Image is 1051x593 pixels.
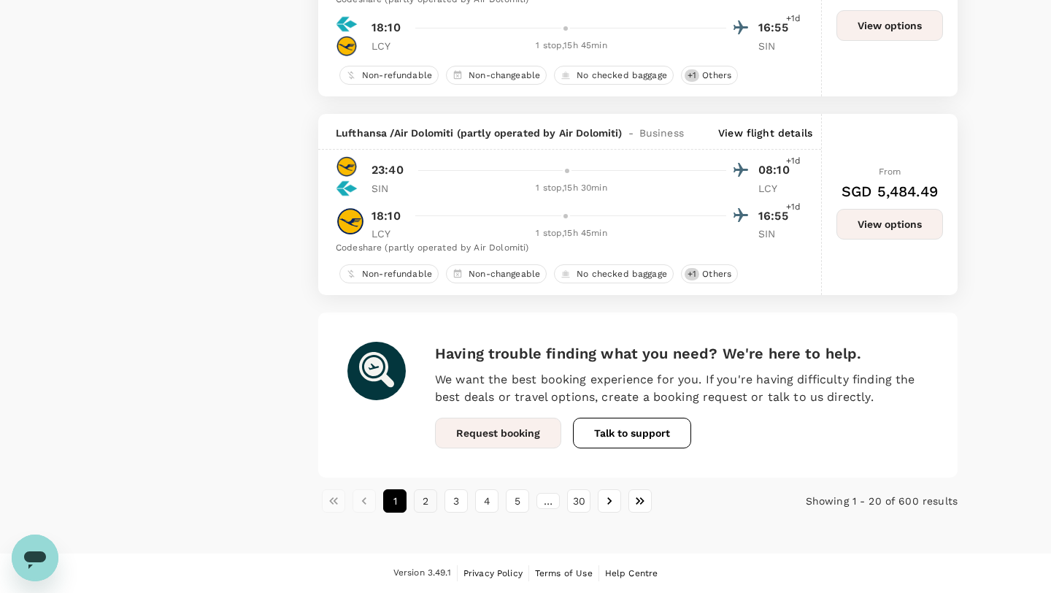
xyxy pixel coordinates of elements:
div: 1 stop , 15h 45min [417,39,726,53]
span: From [879,167,901,177]
div: … [536,493,560,509]
img: LH [336,35,358,57]
span: Others [696,268,737,280]
p: 18:10 [371,207,401,225]
span: +1d [786,200,801,215]
p: View flight details [718,126,812,140]
div: No checked baggage [554,264,674,283]
p: SIN [758,39,795,53]
a: Terms of Use [535,565,593,581]
button: Go to page 30 [567,489,590,513]
span: No checked baggage [571,268,673,280]
nav: pagination navigation [318,489,744,513]
span: + 1 [685,69,699,82]
img: EN [336,13,358,35]
button: Talk to support [573,418,691,448]
p: SIN [758,226,795,241]
button: Go to page 3 [444,489,468,513]
h6: SGD 5,484.49 [842,180,938,203]
div: 1 stop , 15h 45min [417,226,726,241]
p: LCY [371,226,408,241]
p: 16:55 [758,19,795,37]
p: 16:55 [758,207,795,225]
div: No checked baggage [554,66,674,85]
div: +1Others [681,66,738,85]
button: Go to page 2 [414,489,437,513]
span: Non-refundable [356,69,438,82]
span: No checked baggage [571,69,673,82]
span: Version 3.49.1 [393,566,451,581]
span: Terms of Use [535,568,593,578]
span: Non-changeable [463,268,546,280]
p: LCY [758,181,795,196]
button: View options [836,209,943,240]
button: page 1 [383,489,407,513]
img: LH [336,207,365,236]
span: Help Centre [605,568,658,578]
a: Help Centre [605,565,658,581]
span: +1d [786,154,801,169]
iframe: Button to launch messaging window [12,535,58,581]
div: Non-refundable [339,264,439,283]
button: View options [836,10,943,41]
span: Privacy Policy [463,568,523,578]
button: Go to page 5 [506,489,529,513]
div: +1Others [681,264,738,283]
p: 08:10 [758,161,795,179]
p: Showing 1 - 20 of 600 results [744,494,958,508]
span: Others [696,69,737,82]
button: Request booking [435,418,561,448]
img: EN [336,177,358,199]
p: 18:10 [371,19,401,37]
button: Go to next page [598,489,621,513]
button: Go to page 4 [475,489,498,513]
span: - [623,126,639,140]
div: Non-refundable [339,66,439,85]
img: LH [336,156,358,177]
span: Lufthansa / Air Dolomiti (partly operated by Air Dolomiti) [336,126,623,140]
div: Non-changeable [446,264,547,283]
div: 1 stop , 15h 30min [417,181,726,196]
span: +1d [786,12,801,26]
p: We want the best booking experience for you. If you're having difficulty finding the best deals o... [435,371,928,406]
div: Codeshare (partly operated by Air Dolomiti) [336,241,795,256]
a: Privacy Policy [463,565,523,581]
span: Non-changeable [463,69,546,82]
span: Business [639,126,684,140]
span: + 1 [685,268,699,280]
p: SIN [371,181,408,196]
span: Non-refundable [356,268,438,280]
p: 23:40 [371,161,404,179]
button: Go to last page [628,489,652,513]
div: Non-changeable [446,66,547,85]
p: LCY [371,39,408,53]
h6: Having trouble finding what you need? We're here to help. [435,342,928,365]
